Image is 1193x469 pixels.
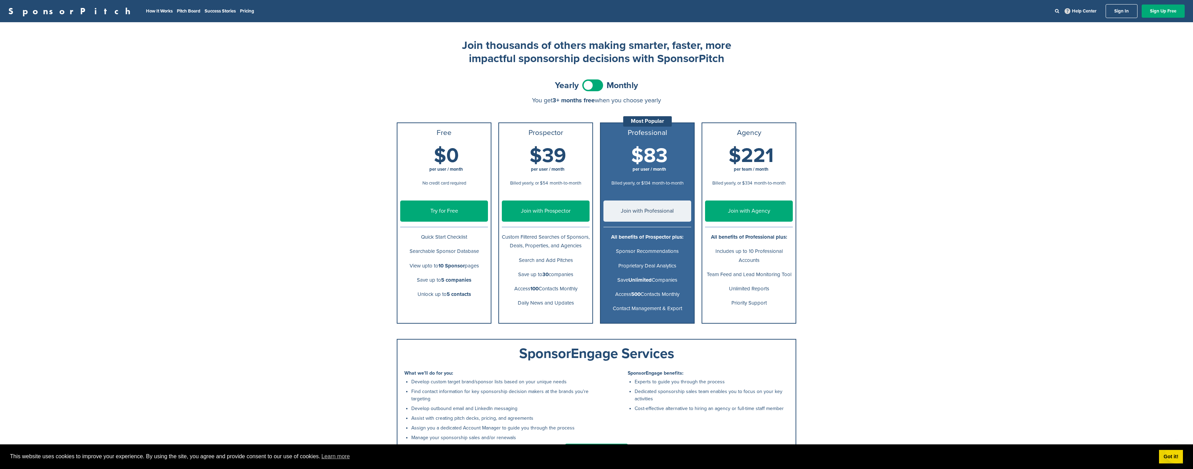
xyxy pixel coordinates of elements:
li: Find contact information for key sponsorship decision makers at the brands you're targeting [411,388,593,402]
a: SponsorPitch [8,7,135,16]
p: Daily News and Updates [502,299,590,307]
span: per user / month [633,167,666,172]
b: 100 [530,285,539,292]
h3: Agency [705,129,793,137]
li: Assist with creating pitch decks, pricing, and agreements [411,415,593,422]
a: Success Stories [205,8,236,14]
li: Experts to guide you through the process [635,378,789,385]
span: month-to-month [550,180,581,186]
p: View upto to pages [400,262,488,270]
b: Unlimited [628,277,652,283]
span: $83 [631,144,668,168]
h3: Prospector [502,129,590,137]
a: Sign In [1106,4,1138,18]
span: 3+ months free [552,96,595,104]
span: per user / month [429,167,463,172]
p: Save up to [400,276,488,284]
div: SponsorEngage Services [404,347,789,360]
a: dismiss cookie message [1159,450,1183,464]
a: Join with Prospector [502,201,590,222]
li: Develop custom target brand/sponsor lists based on your unique needs [411,378,593,385]
span: No credit card required [422,180,466,186]
div: You get when you choose yearly [397,97,796,104]
p: Unlimited Reports [705,284,793,293]
p: Sponsor Recommendations [603,247,691,256]
li: Cost-effective alternative to hiring an agency or full-time staff member [635,405,789,412]
p: Includes up to 10 Professional Accounts [705,247,793,264]
p: Unlock up to [400,290,488,299]
li: Assign you a dedicated Account Manager to guide you through the process [411,424,593,432]
a: Pitch Board [177,8,200,14]
a: Pricing [240,8,254,14]
h3: Free [400,129,488,137]
p: Priority Support [705,299,793,307]
b: 10 Sponsor [438,263,465,269]
p: Searchable Sponsor Database [400,247,488,256]
a: Join with Agency [705,201,793,222]
p: Save up to companies [502,270,590,279]
a: Help Center [1063,7,1098,15]
div: Most Popular [623,116,672,127]
p: Search and Add Pitches [502,256,590,265]
b: All benefits of Professional plus: [711,234,787,240]
span: month-to-month [652,180,684,186]
b: What we'll do for you: [404,370,453,376]
b: 5 companies [441,277,471,283]
li: Manage your sponsorship sales and/or renewals [411,434,593,441]
li: Dedicated sponsorship sales team enables you to focus on your key activities [635,388,789,402]
p: Custom Filtered Searches of Sponsors, Deals, Properties, and Agencies [502,233,590,250]
a: Sign Up Free [1142,5,1185,18]
li: Develop outbound email and LinkedIn messaging [411,405,593,412]
span: Billed yearly, or $134 [611,180,650,186]
b: All benefits of Prospector plus: [611,234,684,240]
span: per team / month [734,167,769,172]
span: Billed yearly, or $334 [712,180,752,186]
span: This website uses cookies to improve your experience. By using the site, you agree and provide co... [10,451,1153,462]
p: Contact Management & Export [603,304,691,313]
a: Try for Free [400,201,488,222]
b: 5 contacts [447,291,471,297]
span: Monthly [607,81,638,90]
span: Yearly [555,81,579,90]
a: Join with Professional [603,201,691,222]
iframe: Button to launch messaging window [1165,441,1187,463]
span: Billed yearly, or $54 [510,180,548,186]
a: How It Works [146,8,173,14]
p: Access Contacts Monthly [603,290,691,299]
p: Team Feed and Lead Monitoring Tool [705,270,793,279]
b: SponsorEngage benefits: [628,370,684,376]
a: learn more about cookies [320,451,351,462]
p: Access Contacts Monthly [502,284,590,293]
p: Quick Start Checklist [400,233,488,241]
span: $39 [530,144,566,168]
b: 30 [542,271,549,278]
b: 500 [631,291,641,297]
span: $221 [729,144,774,168]
span: month-to-month [754,180,786,186]
p: Save Companies [603,276,691,284]
span: $0 [434,144,459,168]
h3: Professional [603,129,691,137]
h2: Join thousands of others making smarter, faster, more impactful sponsorship decisions with Sponso... [458,39,735,66]
span: per user / month [531,167,565,172]
a: Contact Us [565,444,628,461]
p: Proprietary Deal Analytics [603,262,691,270]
